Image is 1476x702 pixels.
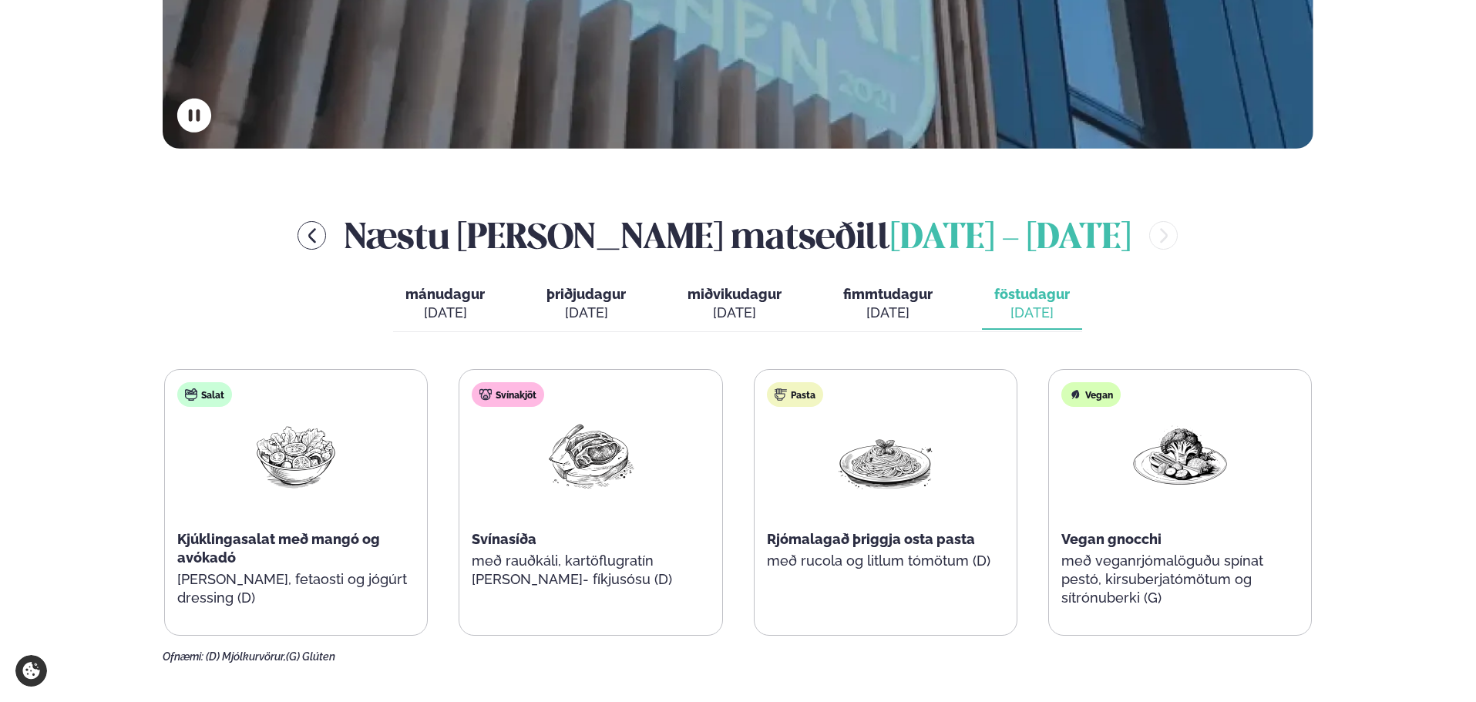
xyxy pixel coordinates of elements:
span: (D) Mjólkurvörur, [206,650,286,663]
div: Salat [177,382,232,407]
div: [DATE] [546,304,626,322]
span: Vegan gnocchi [1061,531,1162,547]
button: fimmtudagur [DATE] [831,279,945,330]
h2: Næstu [PERSON_NAME] matseðill [345,210,1131,260]
div: Svínakjöt [472,382,544,407]
div: [DATE] [405,304,485,322]
img: Vegan.png [1131,419,1229,491]
span: Svínasíða [472,531,536,547]
img: Salad.png [247,419,345,491]
span: [DATE] - [DATE] [890,222,1131,256]
a: Cookie settings [15,655,47,687]
span: þriðjudagur [546,286,626,302]
span: Kjúklingasalat með mangó og avókadó [177,531,380,566]
img: salad.svg [185,388,197,401]
span: Rjómalagað þriggja osta pasta [767,531,975,547]
p: með rauðkáli, kartöflugratín [PERSON_NAME]- fíkjusósu (D) [472,552,709,589]
button: þriðjudagur [DATE] [534,279,638,330]
span: miðvikudagur [688,286,782,302]
img: pork.svg [479,388,492,401]
span: föstudagur [994,286,1070,302]
div: [DATE] [994,304,1070,322]
div: [DATE] [843,304,933,322]
button: miðvikudagur [DATE] [675,279,794,330]
div: [DATE] [688,304,782,322]
span: Ofnæmi: [163,650,203,663]
button: mánudagur [DATE] [393,279,497,330]
img: Pork-Meat.png [541,419,640,491]
div: Vegan [1061,382,1121,407]
span: mánudagur [405,286,485,302]
button: föstudagur [DATE] [982,279,1082,330]
button: menu-btn-left [298,221,326,250]
img: Vegan.svg [1069,388,1081,401]
button: menu-btn-right [1149,221,1178,250]
span: (G) Glúten [286,650,335,663]
p: með rucola og litlum tómötum (D) [767,552,1004,570]
span: fimmtudagur [843,286,933,302]
img: Spagetti.png [836,419,935,491]
img: pasta.svg [775,388,787,401]
p: með veganrjómalöguðu spínat pestó, kirsuberjatómötum og sítrónuberki (G) [1061,552,1299,607]
p: [PERSON_NAME], fetaosti og jógúrt dressing (D) [177,570,415,607]
div: Pasta [767,382,823,407]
